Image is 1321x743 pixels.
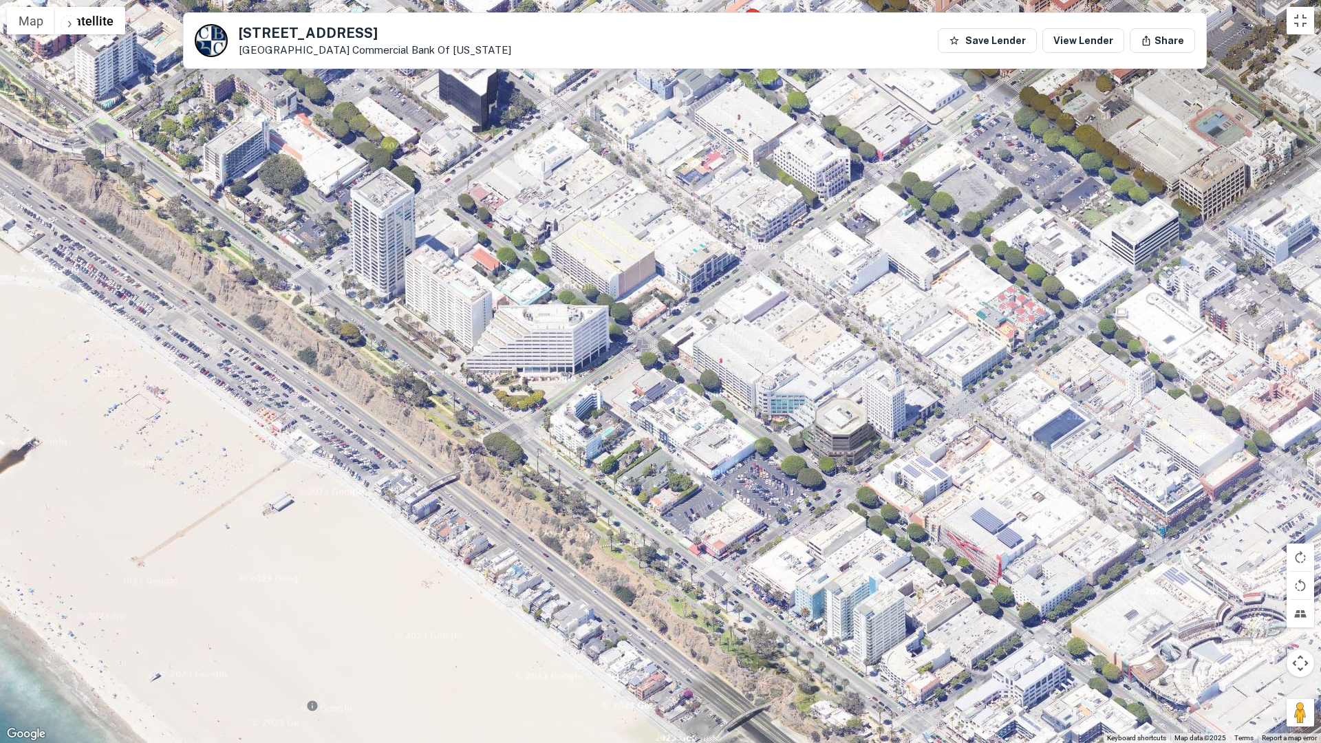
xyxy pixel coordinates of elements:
a: View Lender [1042,28,1124,53]
iframe: Chat Widget [1252,633,1321,699]
p: [GEOGRAPHIC_DATA] [239,44,511,56]
svg: Estimate is based on a standard schedule for this type of loan. [306,700,319,712]
a: Commercial Bank Of [US_STATE] [352,44,511,56]
button: Save Lender [938,28,1037,53]
h5: [STREET_ADDRESS] [239,26,511,40]
button: Share [1130,28,1195,53]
